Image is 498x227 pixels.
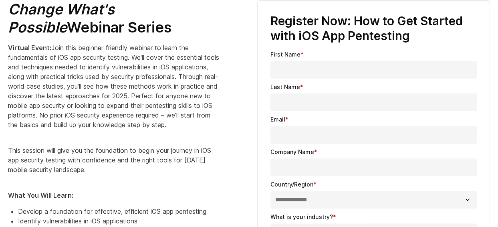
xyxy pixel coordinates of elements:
h3: Register Now: How to Get Started with iOS App Pentesting [270,14,477,44]
span: Email [270,116,285,123]
span: First Name [270,51,300,58]
span: Join this beginner-friendly webinar to learn the fundamentals of iOS app security testing. We'll ... [8,44,219,129]
span: Country/Region [270,181,313,188]
li: Develop a foundation for effective, efficient iOS app pentesting [18,207,222,216]
li: Identify vulnerabilities in iOS applications [18,216,222,226]
em: Change What's Possible [8,0,115,36]
span: Last Name [270,83,300,90]
strong: What You Will Learn: [8,191,73,199]
span: What is your industry? [270,213,333,220]
h2: Webinar Series [8,0,222,36]
span: Company Name [270,148,314,155]
span: This session will give you the foundation to begin your journey in iOS app security testing with ... [8,146,211,174]
strong: Virtual Event: [8,44,51,52]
